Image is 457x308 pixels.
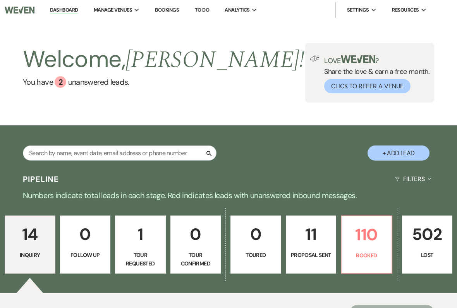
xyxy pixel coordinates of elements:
p: 110 [346,222,387,248]
a: 1Tour Requested [115,216,166,274]
div: Share the love & earn a free month. [320,55,430,93]
img: weven-logo-green.svg [341,55,375,63]
a: Dashboard [50,7,78,14]
p: 14 [10,221,50,247]
p: Toured [235,251,276,259]
p: Tour Requested [120,251,161,268]
a: 110Booked [341,216,392,274]
p: Tour Confirmed [175,251,216,268]
img: Weven Logo [5,2,34,18]
p: Inquiry [10,251,50,259]
a: 0Toured [230,216,281,274]
p: Booked [346,251,387,260]
h2: Welcome, [23,43,304,76]
span: Settings [347,6,369,14]
span: Manage Venues [94,6,132,14]
p: 0 [235,221,276,247]
p: Proposal Sent [291,251,332,259]
p: Lost [407,251,448,259]
a: 502Lost [402,216,453,274]
p: 502 [407,221,448,247]
a: 0Tour Confirmed [170,216,221,274]
span: Resources [392,6,419,14]
a: Bookings [155,7,179,13]
input: Search by name, event date, email address or phone number [23,145,216,161]
a: To Do [195,7,209,13]
span: [PERSON_NAME] ! [125,42,304,78]
a: 0Follow Up [60,216,111,274]
p: 11 [291,221,332,247]
img: loud-speaker-illustration.svg [310,55,320,62]
p: Love ? [324,55,430,64]
span: Analytics [225,6,249,14]
p: 1 [120,221,161,247]
h3: Pipeline [23,174,59,185]
button: Filters [392,169,434,189]
a: 11Proposal Sent [286,216,337,274]
a: You have 2 unanswered leads. [23,76,304,88]
p: 0 [175,221,216,247]
button: Click to Refer a Venue [324,79,411,93]
div: 2 [55,76,66,88]
a: 14Inquiry [5,216,55,274]
p: Follow Up [65,251,106,259]
button: + Add Lead [368,145,430,161]
p: 0 [65,221,106,247]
